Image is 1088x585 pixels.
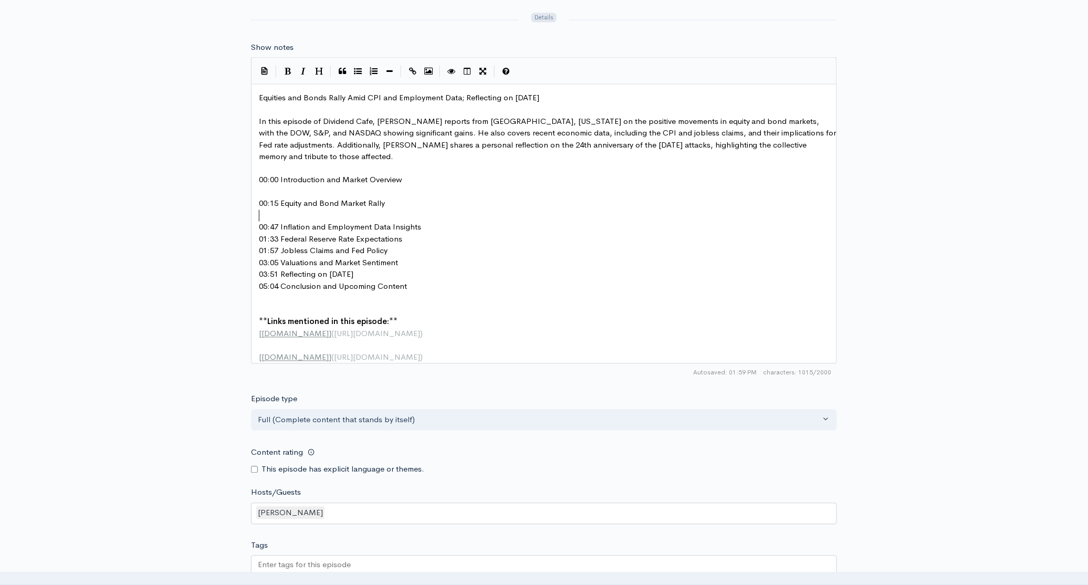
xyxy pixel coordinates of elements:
[494,66,495,78] i: |
[420,352,423,362] span: )
[261,329,329,339] span: [DOMAIN_NAME]
[420,329,423,339] span: )
[330,66,331,78] i: |
[251,540,268,552] label: Tags
[276,66,277,78] i: |
[259,116,839,162] span: In this episode of Dividend Cafe, [PERSON_NAME] reports from [GEOGRAPHIC_DATA], [US_STATE] on the...
[258,414,821,426] div: Full (Complete content that stands by itself)
[251,393,297,405] label: Episode type
[405,64,421,79] button: Create Link
[366,64,382,79] button: Numbered List
[259,92,539,102] span: Equities and Bonds Rally Amid CPI and Employment Data; Reflecting on [DATE]
[329,352,331,362] span: ]
[440,66,441,78] i: |
[259,269,353,279] span: 03:51 Reflecting on [DATE]
[531,13,556,23] span: Details
[329,329,331,339] span: ]
[259,258,398,268] span: 03:05 Valuations and Market Sentiment
[401,66,402,78] i: |
[498,64,514,79] button: Markdown Guide
[459,64,475,79] button: Toggle Side by Side
[259,352,261,362] span: [
[261,352,329,362] span: [DOMAIN_NAME]
[251,487,301,499] label: Hosts/Guests
[350,64,366,79] button: Generic List
[259,175,402,185] span: 00:00 Introduction and Market Overview
[280,64,296,79] button: Bold
[475,64,491,79] button: Toggle Fullscreen
[259,222,421,232] span: 00:47 Inflation and Employment Data Insights
[334,329,420,339] span: [URL][DOMAIN_NAME]
[331,352,334,362] span: (
[259,281,407,291] span: 05:04 Conclusion and Upcoming Content
[444,64,459,79] button: Toggle Preview
[251,41,294,54] label: Show notes
[256,507,325,520] div: [PERSON_NAME]
[763,368,832,378] span: 1015/2000
[296,64,311,79] button: Italic
[259,329,261,339] span: [
[259,199,385,208] span: 00:15 Equity and Bond Market Rally
[251,442,303,464] label: Content rating
[334,64,350,79] button: Quote
[267,317,389,327] span: Links mentioned in this episode:
[261,464,424,476] label: This episode has explicit language or themes.
[257,62,273,78] button: Insert Show Notes Template
[251,410,837,431] button: Full (Complete content that stands by itself)
[259,246,388,256] span: 01:57 Jobless Claims and Fed Policy
[331,329,334,339] span: (
[693,368,757,378] span: Autosaved: 01:59 PM
[334,352,420,362] span: [URL][DOMAIN_NAME]
[259,234,402,244] span: 01:33 Federal Reserve Rate Expectations
[421,64,436,79] button: Insert Image
[311,64,327,79] button: Heading
[382,64,397,79] button: Insert Horizontal Line
[258,559,352,571] input: Enter tags for this episode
